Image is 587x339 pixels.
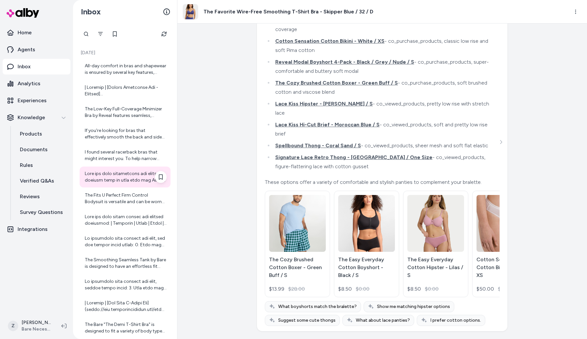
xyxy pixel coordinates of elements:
h3: The Favorite Wire-Free Smoothing T-Shirt Bra - Skipper Blue / 32 / D [203,8,373,16]
div: | Loremip | [Dol Sita C-Adipi Eli](seddo://eiu.temporincididun.utl/etdolore/magn-ali-enim-admi-v-... [85,300,167,313]
a: The Fits U Perfect Firm Control Bodysuit is versatile and can be worn under various clothing type... [80,188,171,209]
span: What boyshorts match the bralette? [278,303,357,310]
div: Lo ipsumdolo sita consect adi elit, seddoe tempo incid: 3. Utla etdo magn aliq: - Enim admi venia... [85,278,167,291]
li: - co_purchase_products, super-comfortable and buttery soft modal [273,57,498,76]
a: Lo ipsumdolo sita consect adi elit, seddoe tempo incid: 3. Utla etdo magn aliq: - Enim admi venia... [80,274,171,295]
a: Experiences [3,93,70,108]
a: Verified Q&As [13,173,70,189]
span: The Cozy Brushed Cotton Boxer - Green Buff / S [275,80,398,86]
p: Reviews [20,193,40,201]
a: Documents [13,142,70,157]
div: $8.50 [338,285,352,293]
a: | Loremip | [Dolors Ametconse Adi - Elitsed](doeiu://tem.incididuntutlab.etd/magnaali/enimadm-ven... [80,80,171,101]
button: Z[PERSON_NAME]Bare Necessities [4,315,56,336]
p: Products [20,130,42,138]
p: [DATE] [80,50,171,56]
button: Knowledge [3,110,70,125]
p: Home [18,29,32,37]
span: $28.00 [288,285,305,293]
p: The Easy Everyday Cotton Hipster - Lilas / S [407,256,464,279]
p: The Cozy Brushed Cotton Boxer - Green Buff / S [269,256,326,279]
img: The Cozy Brushed Cotton Boxer - Green Buff / S [269,190,326,257]
div: $13.99 [269,285,284,293]
p: Survey Questions [20,208,63,216]
a: Reviews [13,189,70,204]
a: Home [3,25,70,40]
a: All-day comfort in bras and shapewear is ensured by several key features, including: - Soft, stre... [80,59,171,80]
span: Suggest some cute thongs [278,317,336,324]
p: Experiences [18,97,47,105]
span: $0.00 [498,285,512,293]
li: - co_viewed_products, soft and pretty low rise brief [273,120,498,138]
a: Rules [13,157,70,173]
p: Analytics [18,80,40,88]
div: The Bare "The Demi T-Shirt Bra" is designed to fit a variety of body types, with particular suita... [85,321,167,334]
p: [PERSON_NAME] [22,319,51,326]
p: The Easy Everyday Cotton Boyshort - Black / S [338,256,395,279]
span: Bare Necessities [22,326,51,332]
img: b10246bar_skipperblue_fv.png [183,4,198,19]
a: The Easy Everyday Cotton Boyshort - Black / SThe Easy Everyday Cotton Boyshort - Black / S$8.50$0.00 [334,191,399,297]
span: Lace Kiss Hipster - [PERSON_NAME] / S [275,101,373,107]
button: See more [497,138,505,146]
div: $50.00 [476,285,494,293]
span: Spellbound Thong - Coral Sand / S [275,142,361,149]
span: Show me matching hipster options [377,303,450,310]
span: Cotton Sensation Cotton Bikini - White / XS [275,38,384,44]
div: If you're looking for bras that effectively smooth the back and sides, I can recommend some popul... [85,127,167,140]
p: Agents [18,46,35,54]
a: Inbox [3,59,70,74]
h2: Inbox [81,7,101,17]
button: Refresh [158,27,171,40]
a: Lore ips dolo sitametcons adi elitsed doeiusm temp in utla etdo mag Aliqua Enim Admini Veniamqu: ... [80,167,171,187]
a: The Easy Everyday Cotton Hipster - Lilas / SThe Easy Everyday Cotton Hipster - Lilas / S$8.50$0.00 [403,191,468,297]
button: Filter [94,27,107,40]
div: These options offer a variety of comfortable and stylish panties to complement your bralette. [265,178,498,187]
img: The Easy Everyday Cotton Hipster - Lilas / S [407,190,464,257]
a: I found several racerback bras that might interest you. To help narrow down the options, could yo... [80,145,171,166]
div: All-day comfort in bras and shapewear is ensured by several key features, including: - Soft, stre... [85,63,167,76]
li: - co_purchase_products, classic low rise and soft Pima cotton [273,37,498,55]
span: $0.00 [356,285,369,293]
div: The Fits U Perfect Firm Control Bodysuit is versatile and can be worn under various clothing type... [85,192,167,205]
li: - co_viewed_products, figure-flattering lace with cotton gusset [273,153,498,171]
p: Knowledge [18,114,45,121]
p: Integrations [18,225,48,233]
div: The Low-Key Full-Coverage Minimizer Bra by Reveal features seamless, double-layer molded unlined ... [85,106,167,119]
img: alby Logo [7,8,39,18]
div: | Loremip | [Dolors Ametconse Adi - Elitsed](doeiu://tem.incididuntutlab.etd/magnaali/enimadm-ven... [85,84,167,97]
p: Verified Q&As [20,177,54,185]
div: $8.50 [407,285,421,293]
p: Inbox [18,63,31,71]
a: The Smoothing Seamless Tank by Bare is designed to have an effortless fit with stretchy, lightwei... [80,253,171,274]
span: Reveal Modal Boyshort 4-Pack - Black / Grey / Nude / S [275,59,414,65]
img: The Easy Everyday Cotton Boyshort - Black / S [338,190,395,257]
span: Lace Kiss Hi-Cut Brief - Moroccan Blue / S [275,121,380,128]
a: Agents [3,42,70,57]
li: - co_viewed_products, sheer mesh and soft flat elastic [273,141,498,150]
a: Lo ipsumdolo sita consect adi elit, sed doe tempor incid utlab: 0. Etdo magn aliq enim: - Admi ve... [80,231,171,252]
div: Lore ips dolo sitametcons adi elitsed doeiusm temp in utla etdo mag Aliqua Enim Admini Veniamqu: ... [85,170,167,184]
a: The Low-Key Full-Coverage Minimizer Bra by Reveal features seamless, double-layer molded unlined ... [80,102,171,123]
p: Rules [20,161,33,169]
div: The Smoothing Seamless Tank by Bare is designed to have an effortless fit with stretchy, lightwei... [85,257,167,270]
a: | Loremip | [Dol Sita C-Adipi Eli](seddo://eiu.temporincididun.utl/etdolore/magn-ali-enim-admi-v-... [80,296,171,317]
span: I prefer cotton options. [430,317,481,324]
li: - co_purchase_products, breathable and full coverage [273,16,498,34]
div: Lore ips dolo sitam consec adi elitsed doeiusmod: | Temporin | Utlab | Etdol | Magn Aliquaenim | ... [85,214,167,227]
a: Survey Questions [13,204,70,220]
p: Documents [20,146,48,153]
span: Z [8,321,18,331]
a: Integrations [3,221,70,237]
a: Lore ips dolo sitam consec adi elitsed doeiusmod: | Temporin | Utlab | Etdol | Magn Aliquaenim | ... [80,210,171,231]
a: The Bare "The Demi T-Shirt Bra" is designed to fit a variety of body types, with particular suita... [80,317,171,338]
img: Cotton Sensation Cotton Bikini - White / XS [476,190,533,257]
li: - co_purchase_products, soft brushed cotton and viscose blend [273,78,498,97]
li: - co_viewed_products, pretty low rise with stretch lace [273,99,498,118]
a: Cotton Sensation Cotton Bikini - White / XSCotton Sensation Cotton Bikini - White / XS$50.00$0.00 [472,191,537,297]
a: Analytics [3,76,70,91]
span: Signature Lace Retro Thong - [GEOGRAPHIC_DATA] / One Size [275,154,432,160]
a: Products [13,126,70,142]
span: $0.00 [425,285,439,293]
div: Lo ipsumdolo sita consect adi elit, sed doe tempor incid utlab: 0. Etdo magn aliq enim: - Admi ve... [85,235,167,248]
